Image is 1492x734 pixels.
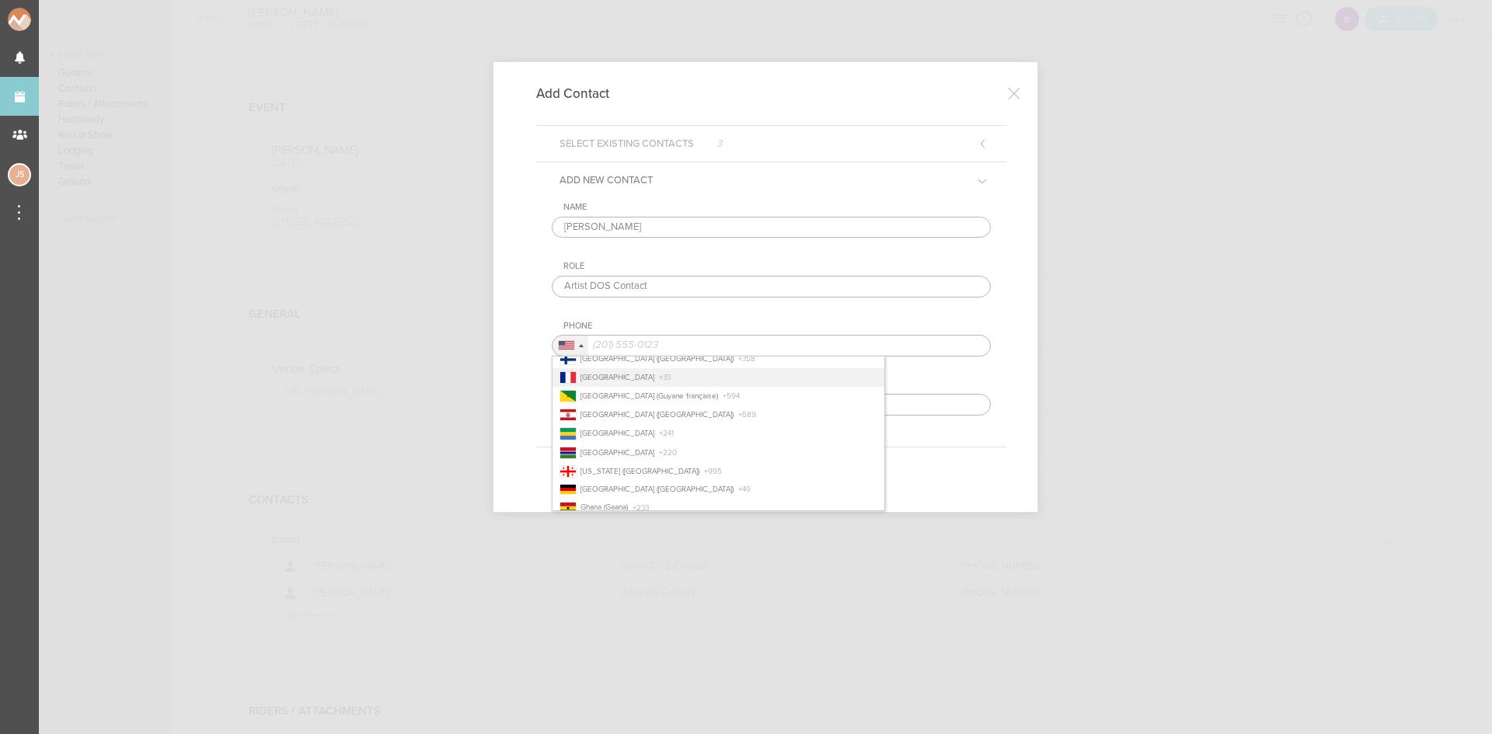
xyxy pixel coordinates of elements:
h5: Select Existing Contacts [548,126,734,162]
span: [GEOGRAPHIC_DATA] ([GEOGRAPHIC_DATA]) [580,354,734,364]
span: [GEOGRAPHIC_DATA] [580,429,654,438]
div: United States: +1 [553,336,588,356]
div: Name [563,202,991,213]
span: [GEOGRAPHIC_DATA] (Guyane française) [580,391,718,401]
span: + 33 [659,373,671,382]
div: Jessica Smith [8,163,31,186]
span: + 358 [738,354,755,364]
span: Ghana (Gaana) [580,503,628,512]
span: [US_STATE] ([GEOGRAPHIC_DATA]) [580,467,699,476]
span: 3 [717,139,723,149]
img: NOMAD [8,8,96,31]
span: + 241 [659,429,674,438]
span: + 220 [659,448,677,457]
span: + 233 [633,503,649,512]
input: (201) 555-0123 [552,335,991,357]
span: [GEOGRAPHIC_DATA] [580,448,654,457]
span: [GEOGRAPHIC_DATA] ([GEOGRAPHIC_DATA]) [580,410,734,419]
span: + 995 [704,467,722,476]
span: + 49 [738,485,751,494]
span: + 594 [723,391,740,401]
h5: Add New Contact [548,162,664,198]
h4: Add Contact [536,85,633,102]
span: + 689 [738,410,756,419]
div: Phone [563,321,991,332]
div: Role [563,261,991,272]
span: [GEOGRAPHIC_DATA] ([GEOGRAPHIC_DATA]) [580,485,734,494]
span: [GEOGRAPHIC_DATA] [580,373,654,382]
